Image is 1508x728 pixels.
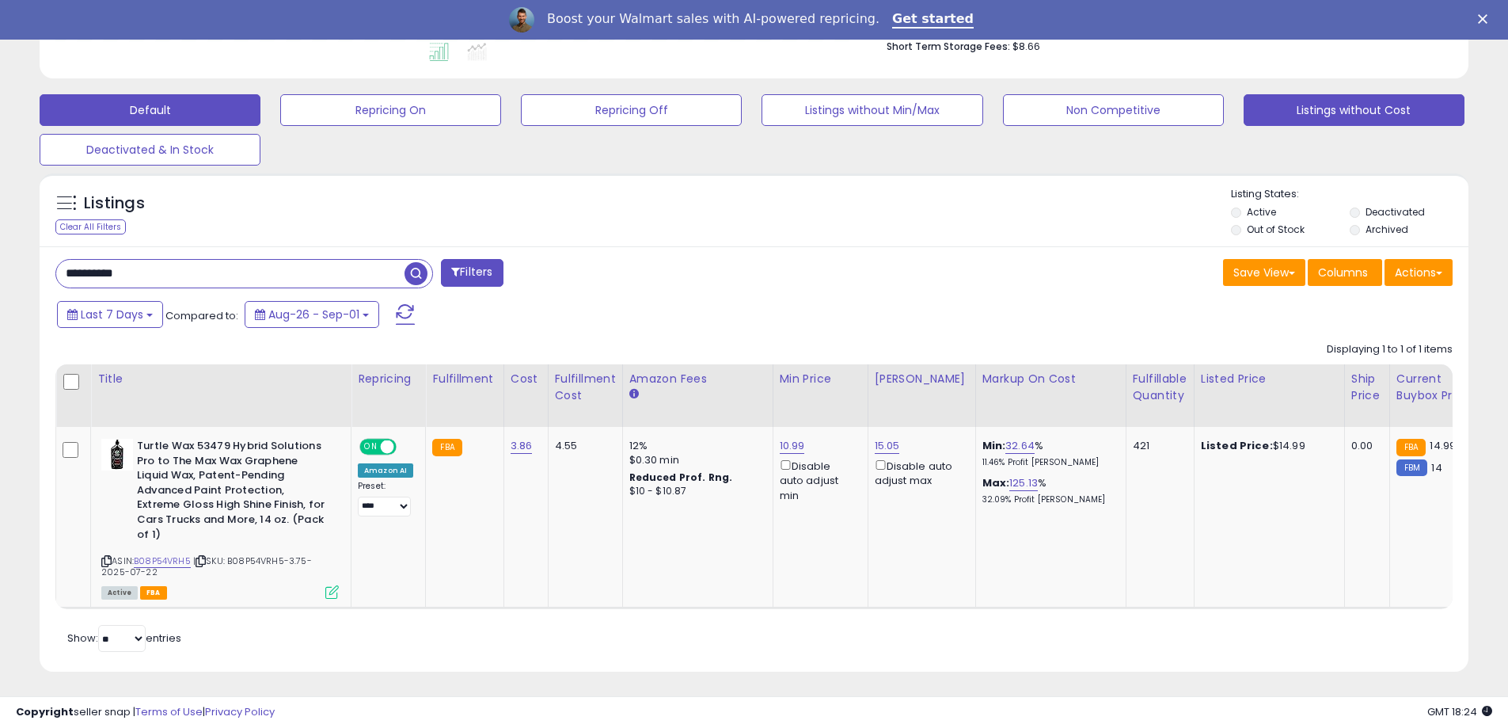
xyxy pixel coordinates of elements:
[1244,94,1464,126] button: Listings without Cost
[101,586,138,600] span: All listings currently available for purchase on Amazon
[1231,187,1468,202] p: Listing States:
[67,631,181,646] span: Show: entries
[1351,371,1383,404] div: Ship Price
[1396,371,1478,404] div: Current Buybox Price
[1385,259,1453,286] button: Actions
[1396,459,1427,476] small: FBM
[780,371,861,387] div: Min Price
[629,485,761,498] div: $10 - $10.87
[135,704,203,719] a: Terms of Use
[16,704,74,719] strong: Copyright
[982,439,1114,468] div: %
[975,364,1126,427] th: The percentage added to the cost of goods (COGS) that forms the calculator for Min & Max prices.
[101,555,312,578] span: | SKU: B08P54VRH5-3.75-2025-07-22
[84,192,145,215] h5: Listings
[1366,205,1425,219] label: Deactivated
[1308,259,1382,286] button: Columns
[875,457,963,488] div: Disable auto adjust max
[1430,438,1456,453] span: 14.99
[358,481,413,516] div: Preset:
[1327,342,1453,357] div: Displaying 1 to 1 of 1 items
[875,438,900,454] a: 15.05
[762,94,982,126] button: Listings without Min/Max
[982,457,1114,468] p: 11.46% Profit [PERSON_NAME]
[982,438,1006,453] b: Min:
[547,11,879,27] div: Boost your Walmart sales with AI-powered repricing.
[1431,460,1442,475] span: 14
[205,704,275,719] a: Privacy Policy
[1351,439,1377,453] div: 0.00
[982,371,1119,387] div: Markup on Cost
[1247,223,1305,236] label: Out of Stock
[629,453,761,467] div: $0.30 min
[441,259,503,287] button: Filters
[1009,475,1038,491] a: 125.13
[511,371,541,387] div: Cost
[1005,438,1035,454] a: 32.64
[280,94,501,126] button: Repricing On
[101,439,339,597] div: ASIN:
[358,463,413,478] div: Amazon AI
[1201,439,1332,453] div: $14.99
[245,301,379,328] button: Aug-26 - Sep-01
[1318,265,1368,280] span: Columns
[268,307,359,322] span: Aug-26 - Sep-01
[780,457,856,503] div: Disable auto adjust min
[16,705,275,720] div: seller snap | |
[55,219,126,234] div: Clear All Filters
[1427,704,1492,719] span: 2025-09-9 18:24 GMT
[629,439,761,453] div: 12%
[1133,371,1187,404] div: Fulfillable Quantity
[1396,439,1426,456] small: FBA
[555,371,616,404] div: Fulfillment Cost
[982,476,1114,505] div: %
[887,40,1010,53] b: Short Term Storage Fees:
[1003,94,1224,126] button: Non Competitive
[780,438,805,454] a: 10.99
[629,471,733,484] b: Reduced Prof. Rng.
[140,586,167,600] span: FBA
[629,387,639,402] small: Amazon Fees.
[1223,259,1305,286] button: Save View
[1201,438,1273,453] b: Listed Price:
[1012,39,1040,54] span: $8.66
[137,439,329,546] b: Turtle Wax 53479 Hybrid Solutions Pro to The Max Wax Graphene Liquid Wax, Patent-Pending Advanced...
[432,371,496,387] div: Fulfillment
[521,94,742,126] button: Repricing Off
[432,439,462,456] small: FBA
[358,371,419,387] div: Repricing
[1201,371,1338,387] div: Listed Price
[875,371,969,387] div: [PERSON_NAME]
[982,494,1114,505] p: 32.09% Profit [PERSON_NAME]
[982,475,1010,490] b: Max:
[394,440,420,454] span: OFF
[1247,205,1276,219] label: Active
[40,134,260,166] button: Deactivated & In Stock
[892,11,974,29] a: Get started
[361,440,381,454] span: ON
[134,555,191,568] a: B08P54VRH5
[81,307,143,322] span: Last 7 Days
[40,94,260,126] button: Default
[629,371,766,387] div: Amazon Fees
[1366,223,1408,236] label: Archived
[57,301,163,328] button: Last 7 Days
[555,439,610,453] div: 4.55
[97,371,344,387] div: Title
[165,308,238,323] span: Compared to:
[511,438,533,454] a: 3.86
[101,439,133,471] img: 41yfiMramEL._SL40_.jpg
[1133,439,1182,453] div: 421
[1478,14,1494,24] div: Close
[509,7,534,32] img: Profile image for Adrian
